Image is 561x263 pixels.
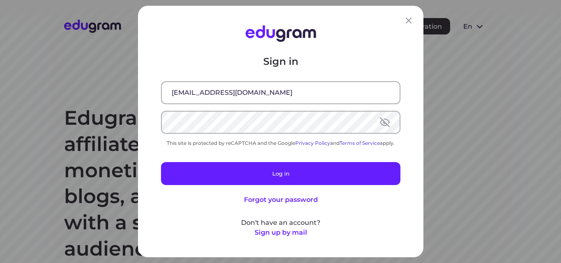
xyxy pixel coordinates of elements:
a: Terms of Service [340,140,380,146]
button: Sign up by mail [254,228,307,238]
p: Sign in [161,55,400,68]
img: Edugram Logo [245,25,316,42]
input: Email [162,82,400,103]
a: Privacy Policy [295,140,330,146]
p: Don't have an account? [161,218,400,228]
div: This site is protected by reCAPTCHA and the Google and apply. [161,140,400,146]
button: Log in [161,162,400,185]
button: Forgot your password [244,195,317,205]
